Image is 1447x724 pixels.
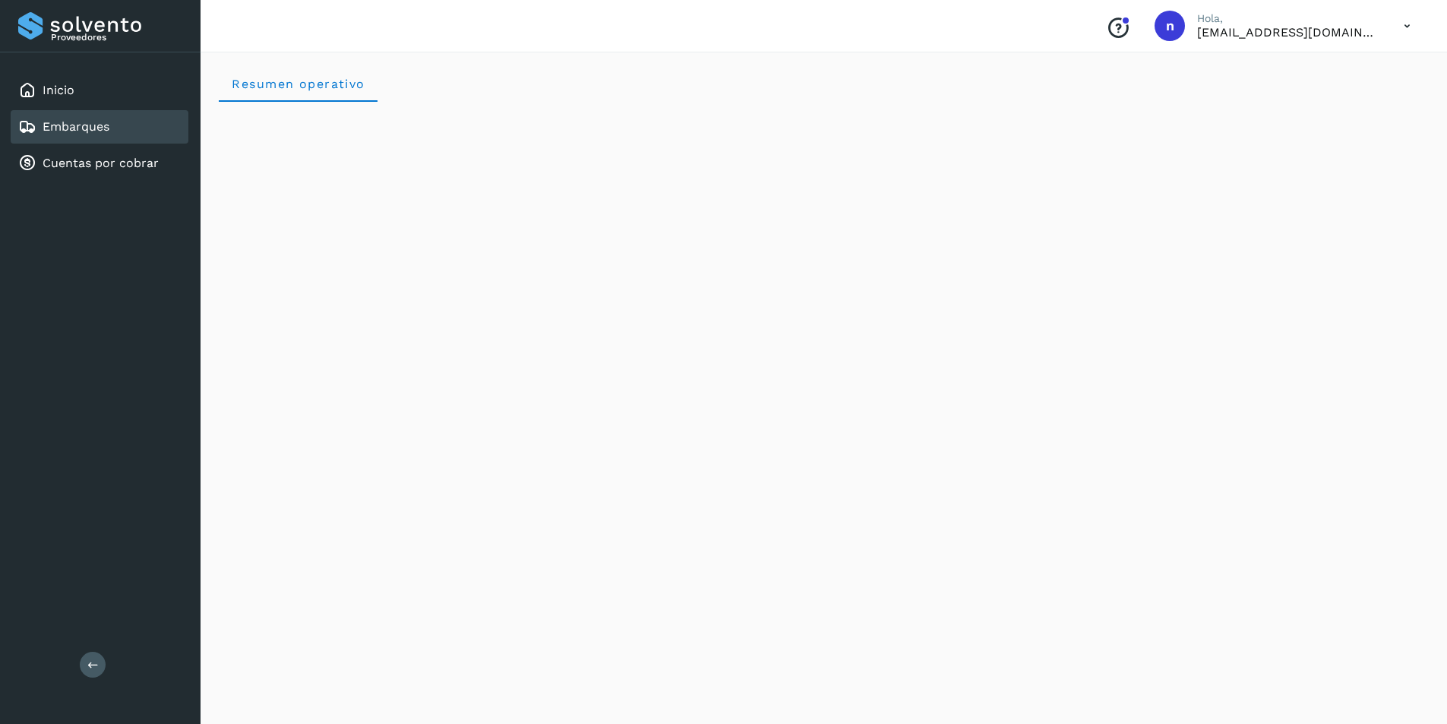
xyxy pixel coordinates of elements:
div: Embarques [11,110,188,144]
p: Hola, [1197,12,1379,25]
p: Proveedores [51,32,182,43]
p: nchavez@aeo.mx [1197,25,1379,40]
div: Inicio [11,74,188,107]
a: Cuentas por cobrar [43,156,159,170]
a: Inicio [43,83,74,97]
a: Embarques [43,119,109,134]
div: Cuentas por cobrar [11,147,188,180]
span: Resumen operativo [231,77,365,91]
